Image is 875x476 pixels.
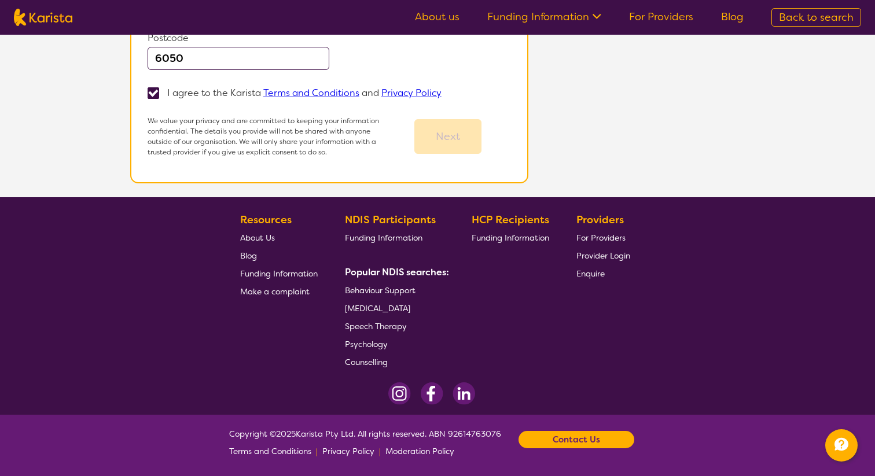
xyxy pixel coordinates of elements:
a: [MEDICAL_DATA] [345,299,444,317]
span: Funding Information [472,233,549,243]
span: [MEDICAL_DATA] [345,303,410,313]
a: Counselling [345,353,444,371]
a: Back to search [771,8,861,27]
a: Blog [240,246,318,264]
img: Karista logo [14,9,72,26]
span: Copyright © 2025 Karista Pty Ltd. All rights reserved. ABN 92614763076 [229,425,501,460]
span: Privacy Policy [322,446,374,456]
img: Facebook [420,382,443,405]
a: Make a complaint [240,282,318,300]
b: Resources [240,213,292,227]
span: For Providers [576,233,626,243]
span: Psychology [345,339,388,349]
a: Speech Therapy [345,317,444,335]
a: Moderation Policy [385,442,454,460]
span: Terms and Conditions [229,446,311,456]
a: About us [415,10,459,24]
a: Psychology [345,335,444,353]
b: HCP Recipients [472,213,549,227]
span: Back to search [779,10,854,24]
span: Blog [240,250,257,261]
span: Funding Information [240,268,318,279]
span: Counselling [345,357,388,367]
a: Enquire [576,264,630,282]
span: Provider Login [576,250,630,261]
a: Terms and Conditions [263,87,359,99]
span: About Us [240,233,275,243]
p: We value your privacy and are committed to keeping your information confidential. The details you... [148,116,385,157]
a: Terms and Conditions [229,442,311,460]
span: Moderation Policy [385,446,454,456]
a: Blog [721,10,744,24]
a: Privacy Policy [322,442,374,460]
b: Providers [576,213,624,227]
p: I agree to the Karista and [167,87,442,99]
b: Contact Us [553,431,600,448]
p: | [379,442,381,460]
b: NDIS Participants [345,213,436,227]
img: LinkedIn [453,382,475,405]
a: Behaviour Support [345,281,444,299]
span: Make a complaint [240,286,310,297]
img: Instagram [388,382,411,405]
a: For Providers [629,10,693,24]
span: Behaviour Support [345,285,416,296]
span: Speech Therapy [345,321,407,331]
span: Enquire [576,268,605,279]
b: Popular NDIS searches: [345,266,449,278]
p: Postcode [148,29,512,47]
a: Privacy Policy [381,87,442,99]
span: Funding Information [345,233,422,243]
a: Funding Information [472,228,549,246]
button: Channel Menu [825,429,858,462]
a: Funding Information [240,264,318,282]
p: | [316,442,318,460]
a: Provider Login [576,246,630,264]
a: For Providers [576,228,630,246]
a: Funding Information [487,10,601,24]
a: About Us [240,228,318,246]
a: Funding Information [345,228,444,246]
